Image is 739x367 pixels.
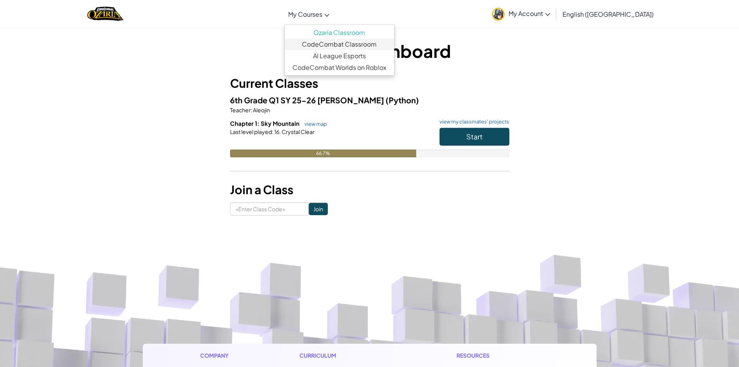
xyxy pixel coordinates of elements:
[299,351,393,360] h1: Curriculum
[466,132,483,141] span: Start
[230,181,509,198] h3: Join a Class
[301,121,327,127] a: view map
[559,3,658,24] a: English ([GEOGRAPHIC_DATA])
[285,50,394,62] a: AI League Esports
[509,9,550,17] span: My Account
[285,27,394,38] a: Ozaria Classroom
[230,39,509,63] h1: Student Dashboard
[251,106,252,113] span: :
[252,106,270,113] span: Aleojin
[230,128,272,135] span: Last level played
[284,3,333,24] a: My Courses
[230,75,509,92] h3: Current Classes
[230,120,301,127] span: Chapter 1: Sky Mountain
[436,119,509,124] a: view my classmates' projects
[492,8,505,21] img: avatar
[288,10,322,18] span: My Courses
[562,10,654,18] span: English ([GEOGRAPHIC_DATA])
[230,95,386,105] span: 6th Grade Q1 SY 25-26 [PERSON_NAME]
[272,128,273,135] span: :
[281,128,315,135] span: Crystal Clear
[230,106,251,113] span: Teacher
[440,128,509,146] button: Start
[386,95,419,105] span: (Python)
[200,351,236,360] h1: Company
[273,128,281,135] span: 16.
[309,203,328,215] input: Join
[230,150,416,157] div: 66.7%
[87,6,123,22] img: Home
[230,202,309,216] input: <Enter Class Code>
[457,351,539,360] h1: Resources
[488,2,554,26] a: My Account
[285,62,394,73] a: CodeCombat Worlds on Roblox
[87,6,123,22] a: Ozaria by CodeCombat logo
[285,38,394,50] a: CodeCombat Classroom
